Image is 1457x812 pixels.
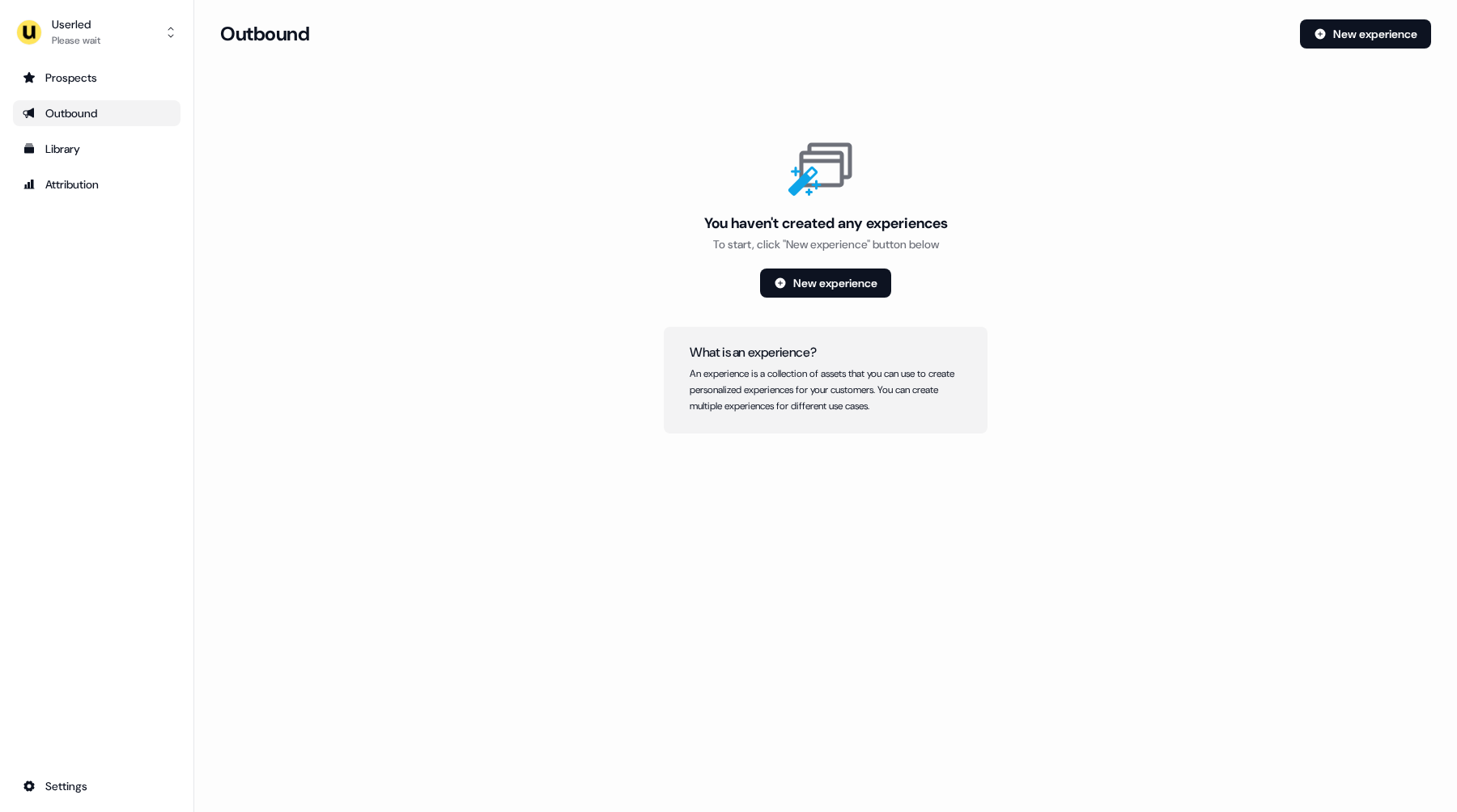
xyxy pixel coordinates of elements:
div: Outbound [23,105,171,121]
div: An experience is a collection of assets that you can use to create personalized experiences for y... [690,366,962,414]
div: You haven't created any experiences [704,214,948,233]
div: Please wait [52,32,100,49]
button: UserledPlease wait [13,13,181,52]
a: Go to attribution [13,171,181,197]
a: Go to outbound experience [13,100,181,126]
a: Go to integrations [13,773,181,799]
div: Attribution [23,176,171,192]
a: Go to templates [13,136,181,162]
a: Go to prospects [13,65,181,91]
div: Library [23,141,171,157]
h3: Outbound [220,22,309,46]
div: Userled [52,16,100,32]
div: Prospects [23,70,171,86]
h5: What is an experience? [690,346,962,359]
button: New experience [760,269,891,298]
div: To start, click "New experience" button below [713,236,939,252]
button: New experience [1300,19,1431,49]
div: Settings [23,778,171,794]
